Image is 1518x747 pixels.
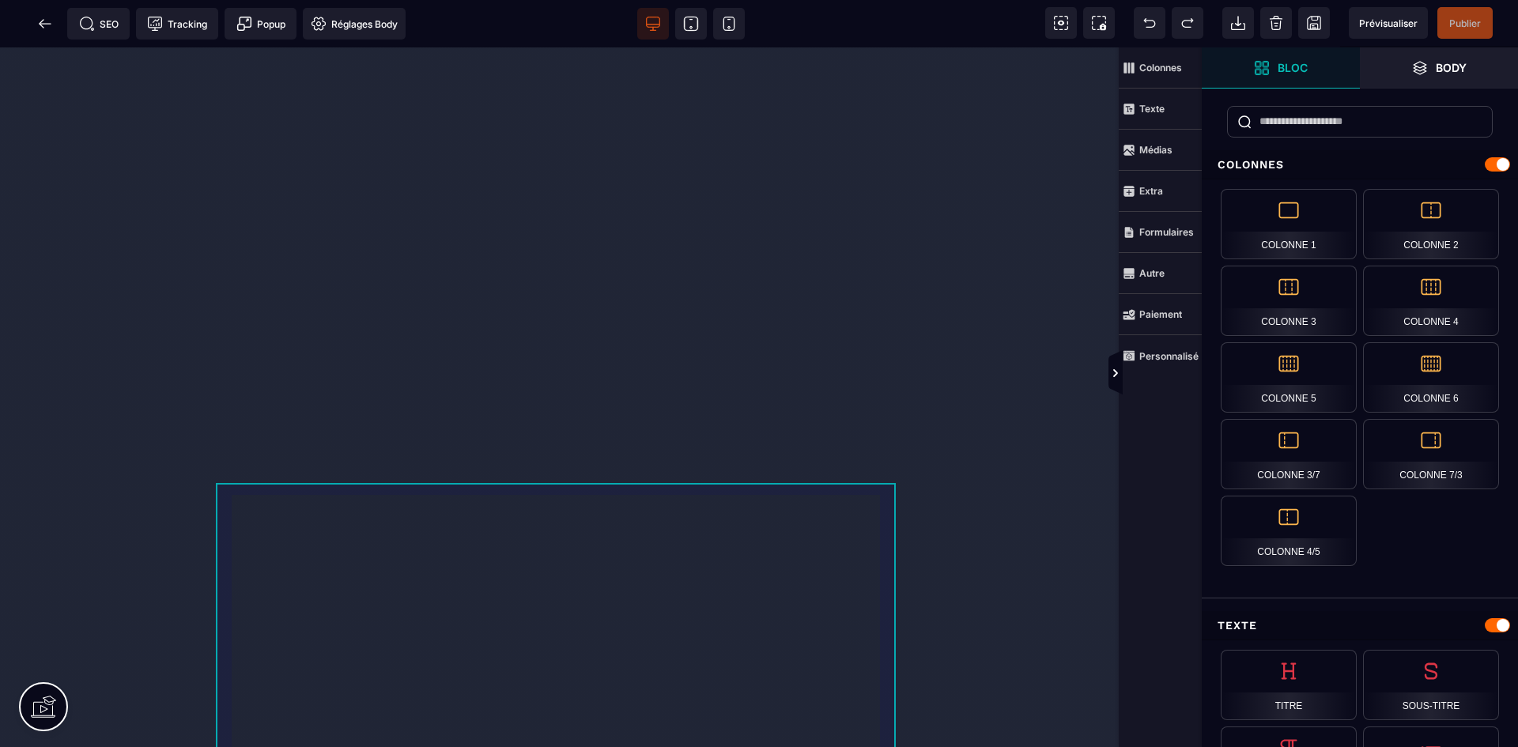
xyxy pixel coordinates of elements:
[303,8,406,40] span: Favicon
[1139,62,1182,74] strong: Colonnes
[1172,7,1203,39] span: Rétablir
[1139,144,1172,156] strong: Médias
[1139,185,1163,197] strong: Extra
[1202,150,1518,179] div: Colonnes
[1139,103,1165,115] strong: Texte
[1449,17,1481,29] span: Publier
[225,8,296,40] span: Créer une alerte modale
[1202,47,1360,89] span: Ouvrir les blocs
[1221,496,1357,566] div: Colonne 4/5
[1045,7,1077,39] span: Voir les composants
[311,16,398,32] span: Réglages Body
[1436,62,1467,74] strong: Body
[1202,350,1218,398] span: Afficher les vues
[1083,7,1115,39] span: Capture d'écran
[1119,47,1202,89] span: Colonnes
[1221,342,1357,413] div: Colonne 5
[1119,294,1202,335] span: Paiement
[675,8,707,40] span: Voir tablette
[1119,335,1202,376] span: Personnalisé
[1437,7,1493,39] span: Enregistrer le contenu
[236,16,285,32] span: Popup
[637,8,669,40] span: Voir bureau
[1119,130,1202,171] span: Médias
[79,16,119,32] span: SEO
[1221,650,1357,720] div: Titre
[67,8,130,40] span: Métadata SEO
[1363,189,1499,259] div: Colonne 2
[1221,266,1357,336] div: Colonne 3
[1119,171,1202,212] span: Extra
[1139,267,1165,279] strong: Autre
[1221,419,1357,489] div: Colonne 3/7
[1139,226,1194,238] strong: Formulaires
[1119,253,1202,294] span: Autre
[1134,7,1165,39] span: Défaire
[1139,308,1182,320] strong: Paiement
[713,8,745,40] span: Voir mobile
[1363,266,1499,336] div: Colonne 4
[147,16,207,32] span: Tracking
[1260,7,1292,39] span: Nettoyage
[1139,350,1199,362] strong: Personnalisé
[1298,7,1330,39] span: Enregistrer
[1278,62,1308,74] strong: Bloc
[136,8,218,40] span: Code de suivi
[1119,89,1202,130] span: Texte
[1202,611,1518,640] div: Texte
[1359,17,1418,29] span: Prévisualiser
[1363,650,1499,720] div: Sous-titre
[1363,419,1499,489] div: Colonne 7/3
[1363,342,1499,413] div: Colonne 6
[29,8,61,40] span: Retour
[1360,47,1518,89] span: Ouvrir les calques
[1119,212,1202,253] span: Formulaires
[1222,7,1254,39] span: Importer
[1221,189,1357,259] div: Colonne 1
[1349,7,1428,39] span: Aperçu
